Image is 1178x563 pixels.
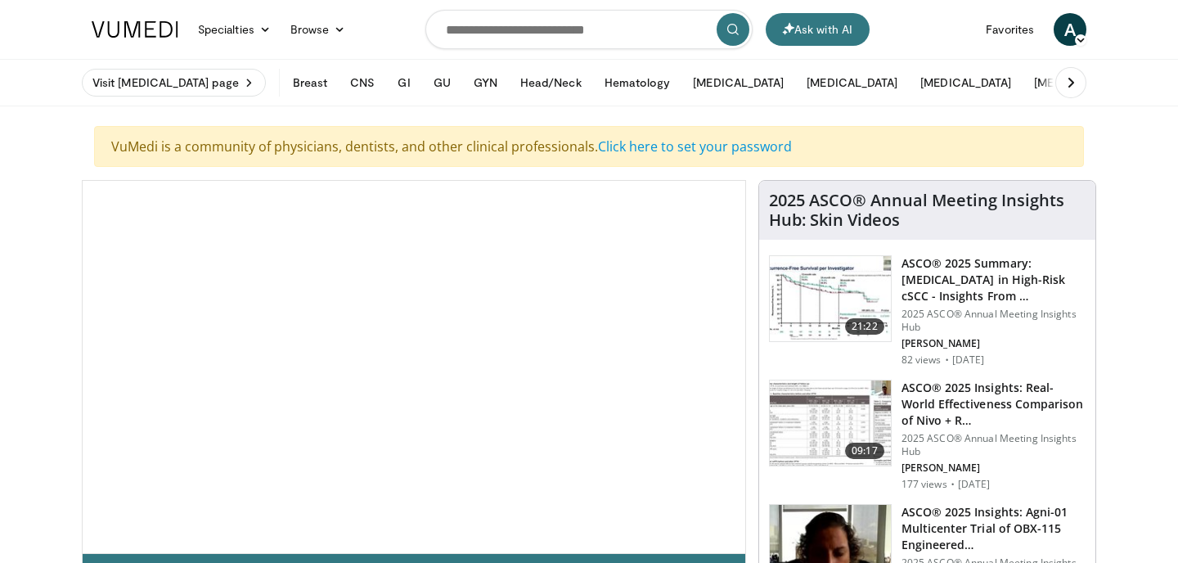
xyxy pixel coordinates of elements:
p: [DATE] [952,354,985,367]
button: GU [424,66,461,99]
h3: ASCO® 2025 Insights: Real-World Effectiveness Comparison of Nivo + R… [901,380,1086,429]
a: Specialties [188,13,281,46]
a: Visit [MEDICAL_DATA] page [82,69,266,97]
div: VuMedi is a community of physicians, dentists, and other clinical professionals. [94,126,1084,167]
img: VuMedi Logo [92,21,178,38]
button: CNS [340,66,384,99]
p: [DATE] [958,478,991,491]
span: 21:22 [845,318,884,335]
a: Favorites [976,13,1044,46]
p: 82 views [901,354,942,367]
button: Head/Neck [510,66,591,99]
img: 7690458f-0c76-4f61-811b-eb7c7f8681e5.150x105_q85_crop-smart_upscale.jpg [770,256,891,341]
button: GYN [464,66,507,99]
h3: ASCO® 2025 Insights: Agni-01 Multicenter Trial of OBX-115 Engineered… [901,504,1086,553]
button: [MEDICAL_DATA] [1024,66,1135,99]
input: Search topics, interventions [425,10,753,49]
a: Browse [281,13,356,46]
p: [PERSON_NAME] [901,462,1086,475]
button: Breast [283,66,337,99]
button: [MEDICAL_DATA] [683,66,794,99]
h3: ASCO® 2025 Summary: [MEDICAL_DATA] in High-Risk cSCC - Insights From … [901,255,1086,304]
span: 09:17 [845,443,884,459]
video-js: Video Player [83,181,745,554]
a: 09:17 ASCO® 2025 Insights: Real-World Effectiveness Comparison of Nivo + R… 2025 ASCO® Annual Mee... [769,380,1086,491]
div: · [951,478,955,491]
div: · [945,354,949,367]
p: 2025 ASCO® Annual Meeting Insights Hub [901,432,1086,458]
p: 177 views [901,478,947,491]
a: A [1054,13,1086,46]
button: [MEDICAL_DATA] [910,66,1021,99]
button: GI [388,66,420,99]
button: [MEDICAL_DATA] [797,66,907,99]
p: [PERSON_NAME] [901,337,1086,350]
h4: 2025 ASCO® Annual Meeting Insights Hub: Skin Videos [769,191,1086,230]
a: Click here to set your password [598,137,792,155]
a: 21:22 ASCO® 2025 Summary: [MEDICAL_DATA] in High-Risk cSCC - Insights From … 2025 ASCO® Annual Me... [769,255,1086,367]
img: ae2f56e5-51f2-42f8-bc82-196091d75f3c.150x105_q85_crop-smart_upscale.jpg [770,381,891,466]
button: Ask with AI [766,13,870,46]
p: 2025 ASCO® Annual Meeting Insights Hub [901,308,1086,334]
button: Hematology [595,66,681,99]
